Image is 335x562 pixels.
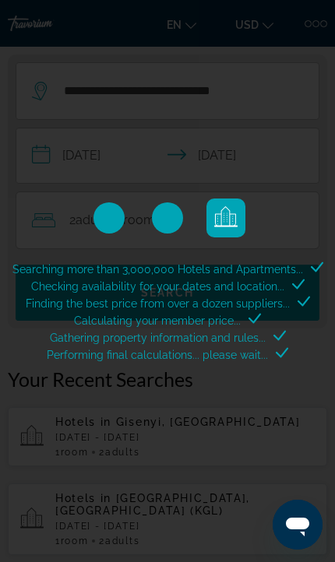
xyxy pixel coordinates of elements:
span: Gathering property information and rules... [50,332,266,344]
span: Checking availability for your dates and location... [31,280,284,293]
span: Performing final calculations... please wait... [47,349,268,361]
iframe: Button to launch messaging window [273,500,323,550]
span: Searching more than 3,000,000 Hotels and Apartments... [12,263,303,276]
span: Finding the best price from over a dozen suppliers... [26,297,290,310]
span: Calculating your member price... [74,314,241,327]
